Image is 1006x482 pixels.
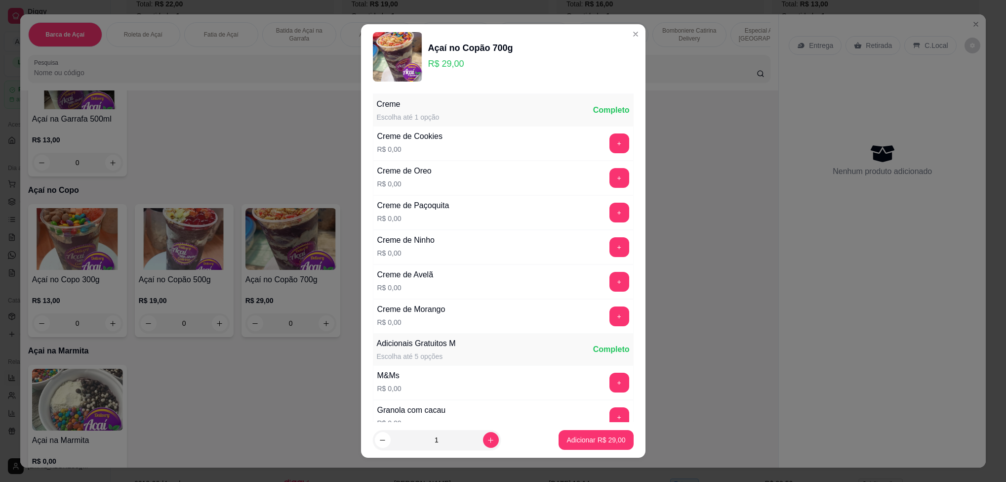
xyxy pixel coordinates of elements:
button: add [609,307,629,326]
button: add [609,272,629,292]
button: add [609,133,629,153]
div: Creme de Morango [377,304,445,315]
p: R$ 0,00 [377,179,432,189]
div: M&Ms [377,370,402,382]
p: R$ 0,00 [377,384,402,394]
p: R$ 0,00 [377,248,435,258]
button: add [609,203,629,222]
div: Creme de Oreo [377,165,432,177]
div: Açaí no Copão 700g [428,41,513,55]
div: Completo [593,104,630,116]
button: Close [628,26,644,42]
button: add [609,407,629,427]
p: R$ 29,00 [428,57,513,71]
div: Completo [593,344,630,355]
p: R$ 0,00 [377,317,445,327]
div: Adicionais Gratuitos M [377,338,456,350]
button: decrease-product-quantity [375,432,391,448]
div: Granola com cacau [377,404,446,416]
p: Adicionar R$ 29,00 [566,435,625,445]
button: increase-product-quantity [483,432,499,448]
button: add [609,373,629,393]
div: Escolha até 1 opção [377,112,440,122]
div: Creme de Ninho [377,234,435,246]
p: R$ 0,00 [377,418,446,428]
button: add [609,168,629,188]
button: Adicionar R$ 29,00 [559,430,633,450]
div: Creme de Avelã [377,269,434,281]
img: product-image [373,32,422,82]
div: Creme de Cookies [377,131,443,142]
p: R$ 0,00 [377,144,443,154]
button: add [609,237,629,257]
p: R$ 0,00 [377,214,449,223]
div: Escolha até 5 opções [377,351,456,361]
div: Creme [377,98,440,110]
p: R$ 0,00 [377,283,434,293]
div: Creme de Paçoquita [377,200,449,212]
